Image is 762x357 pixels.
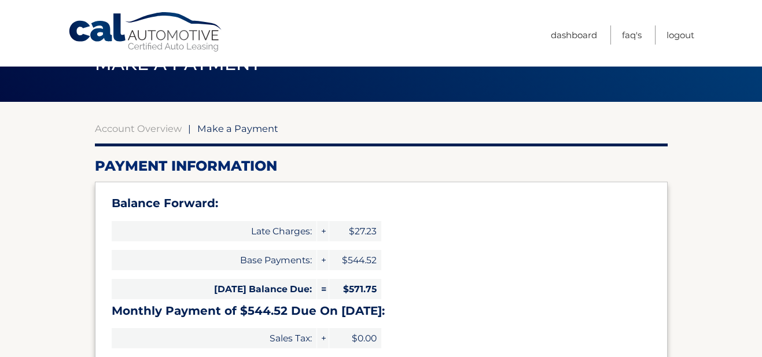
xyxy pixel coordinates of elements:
[317,279,329,299] span: =
[112,304,651,318] h3: Monthly Payment of $544.52 Due On [DATE]:
[317,221,329,241] span: +
[667,25,694,45] a: Logout
[112,221,316,241] span: Late Charges:
[197,123,278,134] span: Make a Payment
[112,279,316,299] span: [DATE] Balance Due:
[329,250,381,270] span: $544.52
[317,328,329,348] span: +
[112,196,651,211] h3: Balance Forward:
[551,25,597,45] a: Dashboard
[317,250,329,270] span: +
[329,328,381,348] span: $0.00
[112,328,316,348] span: Sales Tax:
[112,250,316,270] span: Base Payments:
[329,221,381,241] span: $27.23
[329,279,381,299] span: $571.75
[188,123,191,134] span: |
[68,12,224,53] a: Cal Automotive
[95,123,182,134] a: Account Overview
[622,25,642,45] a: FAQ's
[95,157,668,175] h2: Payment Information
